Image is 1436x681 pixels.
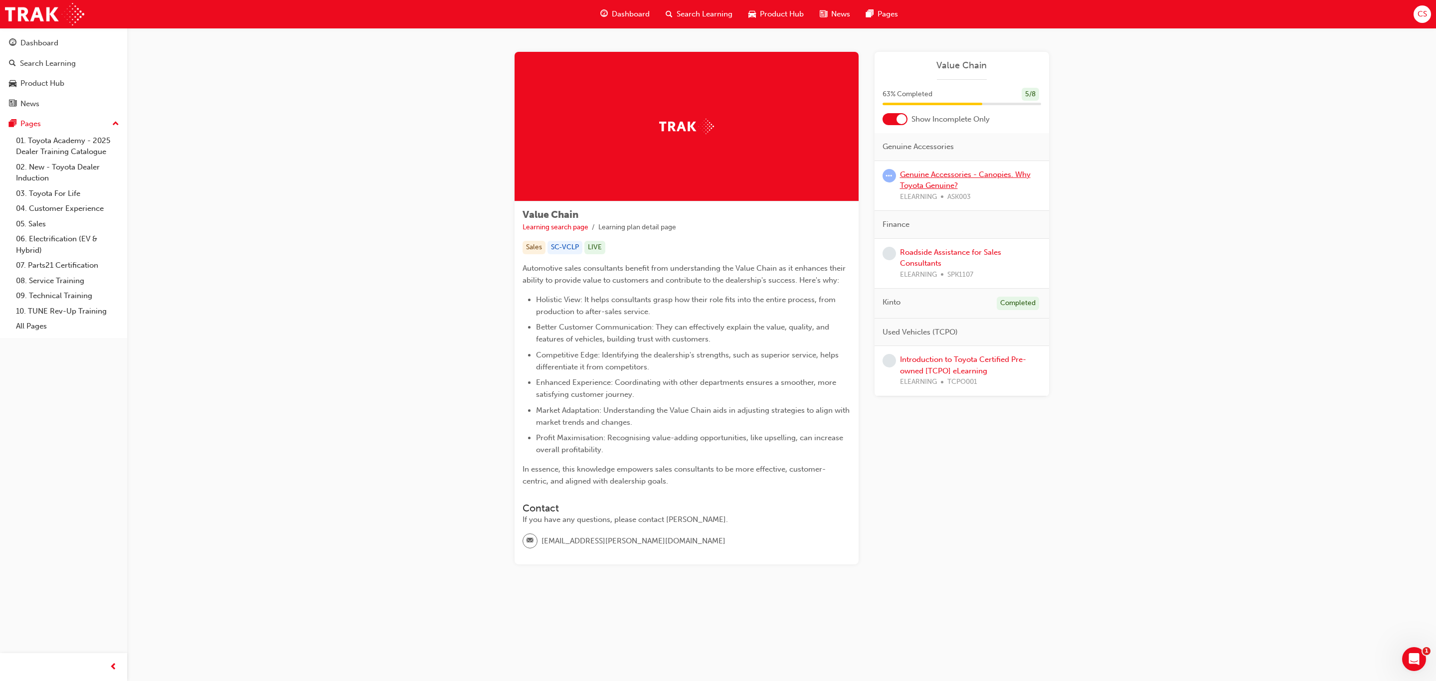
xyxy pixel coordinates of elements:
[9,79,16,88] span: car-icon
[600,8,608,20] span: guage-icon
[523,241,545,254] div: Sales
[12,201,123,216] a: 04. Customer Experience
[4,74,123,93] a: Product Hub
[947,191,971,203] span: ASK003
[523,264,848,285] span: Automotive sales consultants benefit from understanding the Value Chain as it enhances their abil...
[900,376,937,388] span: ELEARNING
[536,378,838,399] span: Enhanced Experience: Coordinating with other departments ensures a smoother, more satisfying cust...
[900,355,1026,375] a: Introduction to Toyota Certified Pre-owned [TCPO] eLearning
[12,160,123,186] a: 02. New - Toyota Dealer Induction
[598,222,676,233] li: Learning plan detail page
[612,8,650,20] span: Dashboard
[4,32,123,115] button: DashboardSearch LearningProduct HubNews
[541,535,725,547] span: [EMAIL_ADDRESS][PERSON_NAME][DOMAIN_NAME]
[20,118,41,130] div: Pages
[666,8,673,20] span: search-icon
[584,241,605,254] div: LIVE
[5,3,84,25] img: Trak
[1414,5,1431,23] button: CS
[12,133,123,160] a: 01. Toyota Academy - 2025 Dealer Training Catalogue
[748,8,756,20] span: car-icon
[883,219,909,230] span: Finance
[658,4,740,24] a: search-iconSearch Learning
[12,186,123,201] a: 03. Toyota For Life
[9,120,16,129] span: pages-icon
[4,115,123,133] button: Pages
[883,60,1041,71] a: Value Chain
[900,170,1031,190] a: Genuine Accessories - Canopies. Why Toyota Genuine?
[523,209,578,220] span: Value Chain
[523,514,851,525] div: If you have any questions, please contact [PERSON_NAME].
[112,118,119,131] span: up-icon
[12,319,123,334] a: All Pages
[523,223,588,231] a: Learning search page
[523,503,851,514] h3: Contact
[1022,88,1039,101] div: 5 / 8
[110,661,117,674] span: prev-icon
[536,406,852,427] span: Market Adaptation: Understanding the Value Chain aids in adjusting strategies to align with marke...
[20,98,39,110] div: News
[536,350,841,371] span: Competitive Edge: Identifying the dealership's strengths, such as superior service, helps differe...
[20,78,64,89] div: Product Hub
[740,4,812,24] a: car-iconProduct Hub
[831,8,850,20] span: News
[900,248,1001,268] a: Roadside Assistance for Sales Consultants
[883,169,896,182] span: learningRecordVerb_ATTEMPT-icon
[4,95,123,113] a: News
[1418,8,1427,20] span: CS
[883,89,932,100] span: 63 % Completed
[883,297,900,308] span: Kinto
[947,269,973,281] span: SPK1107
[820,8,827,20] span: news-icon
[9,39,16,48] span: guage-icon
[9,100,16,109] span: news-icon
[1423,647,1431,655] span: 1
[900,191,937,203] span: ELEARNING
[4,54,123,73] a: Search Learning
[997,297,1039,310] div: Completed
[947,376,977,388] span: TCPO001
[911,114,990,125] span: Show Incomplete Only
[858,4,906,24] a: pages-iconPages
[20,37,58,49] div: Dashboard
[4,34,123,52] a: Dashboard
[866,8,874,20] span: pages-icon
[592,4,658,24] a: guage-iconDashboard
[536,433,845,454] span: Profit Maximisation: Recognising value-adding opportunities, like upselling, can increase overall...
[812,4,858,24] a: news-iconNews
[883,327,958,338] span: Used Vehicles (TCPO)
[12,258,123,273] a: 07. Parts21 Certification
[527,534,534,547] span: email-icon
[677,8,732,20] span: Search Learning
[12,304,123,319] a: 10. TUNE Rev-Up Training
[659,119,714,134] img: Trak
[523,465,826,486] span: In essence, this knowledge empowers sales consultants to be more effective, customer-centric, and...
[547,241,582,254] div: SC-VCLP
[20,58,76,69] div: Search Learning
[878,8,898,20] span: Pages
[12,216,123,232] a: 05. Sales
[883,354,896,367] span: learningRecordVerb_NONE-icon
[900,269,937,281] span: ELEARNING
[760,8,804,20] span: Product Hub
[12,288,123,304] a: 09. Technical Training
[536,323,831,343] span: Better Customer Communication: They can effectively explain the value, quality, and features of v...
[536,295,838,316] span: Holistic View: It helps consultants grasp how their role fits into the entire process, from produ...
[883,247,896,260] span: learningRecordVerb_NONE-icon
[9,59,16,68] span: search-icon
[12,231,123,258] a: 06. Electrification (EV & Hybrid)
[1402,647,1426,671] iframe: Intercom live chat
[883,141,954,153] span: Genuine Accessories
[12,273,123,289] a: 08. Service Training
